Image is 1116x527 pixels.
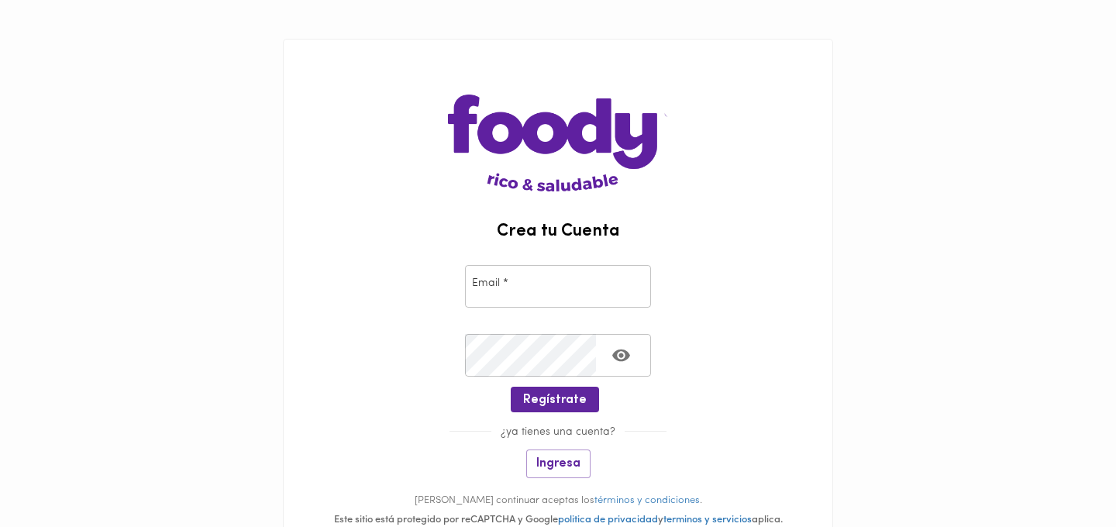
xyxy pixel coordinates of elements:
span: Regístrate [523,393,587,408]
iframe: Messagebird Livechat Widget [1026,437,1100,511]
h2: Crea tu Cuenta [284,222,832,241]
button: Toggle password visibility [602,336,640,374]
input: pepitoperez@gmail.com [465,265,651,308]
a: términos y condiciones [594,495,700,505]
span: Ingresa [536,456,580,471]
button: Regístrate [511,387,599,412]
button: Ingresa [526,449,591,478]
span: ¿ya tienes una cuenta? [491,426,625,438]
p: [PERSON_NAME] continuar aceptas los . [284,494,832,508]
a: terminos y servicios [663,515,752,525]
img: logo-main-page.png [448,40,667,191]
a: politica de privacidad [558,515,658,525]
